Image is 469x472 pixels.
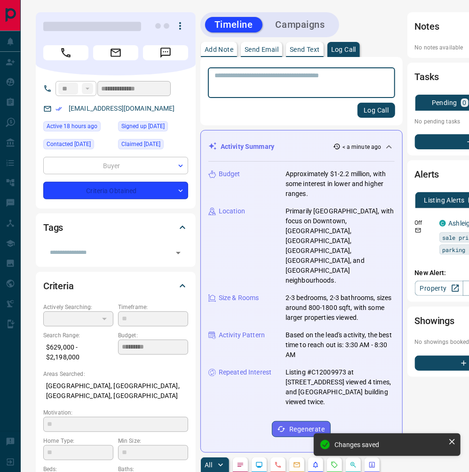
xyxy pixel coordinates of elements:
p: 2-3 bedrooms, 2-3 bathrooms, sizes around 800-1800 sqft, with some larger properties viewed. [286,293,395,323]
p: Primarily [GEOGRAPHIC_DATA], with focus on Downtown, [GEOGRAPHIC_DATA], [GEOGRAPHIC_DATA], [GEOGR... [286,206,395,285]
p: Repeated Interest [219,367,271,377]
div: Criteria [43,275,188,297]
p: Size & Rooms [219,293,259,303]
p: Timeframe: [118,303,188,311]
p: Activity Pattern [219,330,265,340]
div: Thu Jul 14 2022 [118,139,188,152]
div: Thu Jul 14 2022 [43,139,113,152]
p: 0 [463,99,467,106]
span: Call [43,45,88,60]
button: Campaigns [266,17,334,33]
p: Location [219,206,245,216]
p: Search Range: [43,331,113,340]
p: Budget [219,169,240,179]
p: Approximately $1-2.2 million, with some interest in lower and higher ranges. [286,169,395,199]
button: Timeline [205,17,262,33]
svg: Notes [237,461,244,469]
p: Send Text [290,46,320,53]
p: Log Call [331,46,356,53]
h2: Showings [415,313,455,328]
button: Log Call [358,103,395,118]
p: Listing Alerts [424,197,465,203]
span: Claimed [DATE] [121,139,160,149]
div: Changes saved [334,441,445,448]
a: Property [415,281,463,296]
p: Home Type: [43,437,113,445]
div: condos.ca [439,220,446,227]
p: Areas Searched: [43,370,188,378]
p: Min Size: [118,437,188,445]
p: Motivation: [43,408,188,417]
p: [GEOGRAPHIC_DATA], [GEOGRAPHIC_DATA], [GEOGRAPHIC_DATA], [GEOGRAPHIC_DATA] [43,378,188,404]
span: Email [93,45,138,60]
a: [EMAIL_ADDRESS][DOMAIN_NAME] [69,105,175,112]
p: $629,000 - $2,198,000 [43,340,113,365]
h2: Tasks [415,69,439,84]
span: Contacted [DATE] [47,139,91,149]
p: Budget: [118,331,188,340]
p: Based on the lead's activity, the best time to reach out is: 3:30 AM - 8:30 AM [286,330,395,360]
h2: Tags [43,220,63,235]
svg: Calls [274,461,282,469]
p: Send Email [245,46,278,53]
h2: Alerts [415,167,439,182]
div: Tags [43,216,188,239]
svg: Email Verified [56,106,62,112]
h2: Criteria [43,278,74,293]
button: Open [172,246,185,260]
span: Message [143,45,188,60]
span: Signed up [DATE] [121,122,165,131]
p: < a minute ago [342,143,382,151]
div: Activity Summary< a minute ago [208,138,395,155]
p: Pending [432,99,457,106]
svg: Emails [293,461,301,469]
div: Wed Dec 27 2017 [118,121,188,134]
div: Criteria Obtained [43,182,188,199]
p: Listing #C12009973 at [STREET_ADDRESS] viewed 4 times, and [GEOGRAPHIC_DATA] building viewed twice. [286,367,395,407]
div: Tue Sep 16 2025 [43,121,113,134]
h2: Notes [415,19,439,34]
p: Activity Summary [221,142,274,152]
p: Actively Searching: [43,303,113,311]
div: Buyer [43,157,188,174]
p: All [205,462,212,468]
svg: Lead Browsing Activity [255,461,263,469]
span: Active 18 hours ago [47,122,97,131]
button: Regenerate [272,421,331,437]
p: Add Note [205,46,233,53]
p: Off [415,219,434,227]
svg: Email [415,227,421,234]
